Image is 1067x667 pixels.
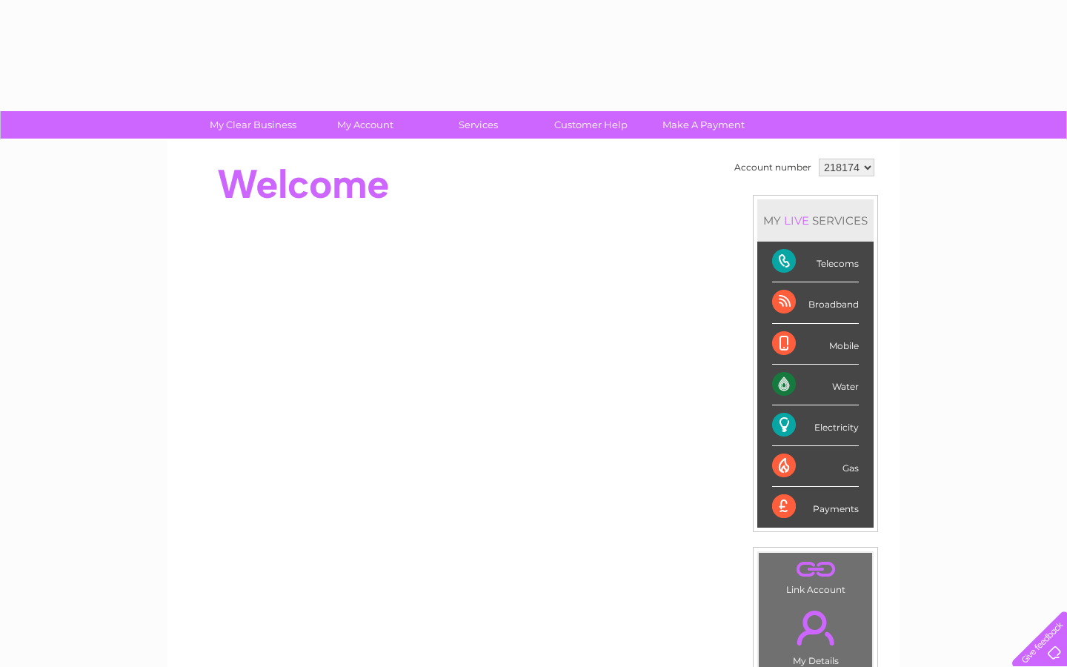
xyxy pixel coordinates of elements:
a: Services [417,111,539,139]
a: Make A Payment [642,111,765,139]
div: Mobile [772,324,859,365]
div: Electricity [772,405,859,446]
a: . [762,602,868,654]
div: MY SERVICES [757,199,874,242]
div: Payments [772,487,859,527]
td: Link Account [758,552,873,599]
div: Gas [772,446,859,487]
div: LIVE [781,213,812,228]
a: My Clear Business [192,111,314,139]
a: Customer Help [530,111,652,139]
div: Broadband [772,282,859,323]
a: My Account [305,111,427,139]
div: Telecoms [772,242,859,282]
a: . [762,557,868,583]
td: Account number [731,155,815,180]
div: Water [772,365,859,405]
